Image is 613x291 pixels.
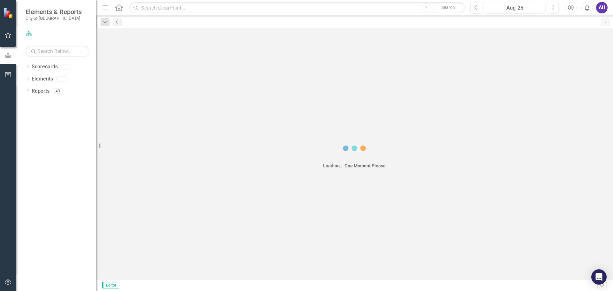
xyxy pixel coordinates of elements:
button: AU [596,2,608,13]
div: Open Intercom Messenger [591,269,607,285]
button: Search [432,3,464,12]
span: Editor [102,282,119,288]
small: City of [GEOGRAPHIC_DATA] [26,16,82,21]
input: Search ClearPoint... [129,2,465,13]
input: Search Below... [26,46,89,57]
div: 43 [53,88,63,94]
a: Elements [32,75,53,83]
div: Aug-25 [486,4,543,12]
span: Elements & Reports [26,8,82,16]
a: Scorecards [32,63,58,71]
img: ClearPoint Strategy [3,7,14,18]
span: Search [441,5,455,10]
div: Loading... One Moment Please [323,163,386,169]
button: Aug-25 [484,2,545,13]
a: Reports [32,88,49,95]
